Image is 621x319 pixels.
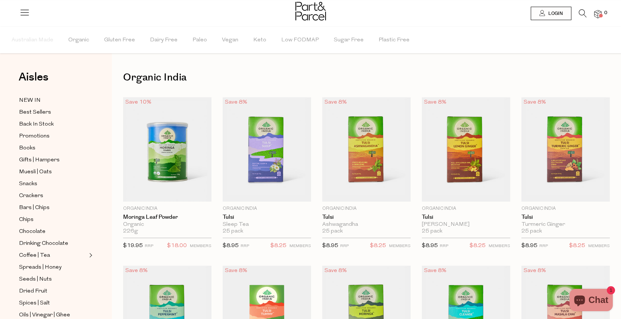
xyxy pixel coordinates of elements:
[123,69,610,86] h1: Organic India
[123,228,138,235] span: 226g
[223,97,250,107] div: Save 8%
[19,203,87,212] a: Bars | Chips
[546,10,563,17] span: Login
[602,10,609,16] span: 0
[19,132,50,141] span: Promotions
[12,27,53,53] span: Australian Made
[539,244,548,248] small: RRP
[440,244,448,248] small: RRP
[19,251,50,260] span: Coffee | Tea
[270,241,286,251] span: $8.25
[19,191,87,200] a: Crackers
[19,299,87,308] a: Spices | Salt
[19,155,87,165] a: Gifts | Hampers
[19,192,43,200] span: Crackers
[19,156,60,165] span: Gifts | Hampers
[569,241,585,251] span: $8.25
[470,241,486,251] span: $8.25
[19,239,87,248] a: Drinking Chocolate
[322,214,411,221] a: Tulsi
[123,243,143,249] span: $19.95
[19,120,54,129] span: Back In Stock
[19,69,48,85] span: Aisles
[322,221,411,228] div: Ashwagandha
[389,244,411,248] small: MEMBERS
[19,275,87,284] a: Seeds | Nuts
[531,7,571,20] a: Login
[19,72,48,90] a: Aisles
[19,299,50,308] span: Spices | Salt
[521,205,610,212] p: Organic India
[123,205,211,212] p: Organic India
[123,97,211,202] img: Moringa Leaf Powder
[281,27,319,53] span: Low FODMAP
[489,244,510,248] small: MEMBERS
[322,228,343,235] span: 25 pack
[340,244,349,248] small: RRP
[322,243,338,249] span: $8.95
[334,27,364,53] span: Sugar Free
[19,96,41,105] span: NEW IN
[123,214,211,221] a: Moringa Leaf Powder
[19,215,87,224] a: Chips
[19,275,52,284] span: Seeds | Nuts
[19,203,50,212] span: Bars | Chips
[190,244,211,248] small: MEMBERS
[422,205,510,212] p: Organic India
[68,27,89,53] span: Organic
[322,97,349,107] div: Save 8%
[521,221,610,228] div: Turmeric Ginger
[322,205,411,212] p: Organic India
[19,108,51,117] span: Best Sellers
[223,243,239,249] span: $8.95
[150,27,178,53] span: Dairy Free
[223,266,250,276] div: Save 8%
[19,132,87,141] a: Promotions
[19,287,47,296] span: Dried Fruit
[223,214,311,221] a: Tulsi
[253,27,266,53] span: Keto
[594,10,602,18] a: 0
[104,27,135,53] span: Gluten Free
[19,120,87,129] a: Back In Stock
[223,221,311,228] div: Sleep Tea
[167,241,187,251] span: $18.00
[192,27,207,53] span: Paleo
[19,143,87,153] a: Books
[223,228,243,235] span: 25 pack
[422,266,449,276] div: Save 8%
[322,266,349,276] div: Save 8%
[19,144,35,153] span: Books
[521,266,548,276] div: Save 8%
[223,97,311,202] img: Tulsi
[567,289,615,313] inbox-online-store-chat: Shopify online store chat
[19,251,87,260] a: Coffee | Tea
[19,108,87,117] a: Best Sellers
[19,239,68,248] span: Drinking Chocolate
[422,228,442,235] span: 25 pack
[521,97,548,107] div: Save 8%
[588,244,610,248] small: MEMBERS
[19,180,37,189] span: Snacks
[422,214,510,221] a: Tulsi
[87,251,92,260] button: Expand/Collapse Coffee | Tea
[422,97,449,107] div: Save 8%
[19,263,87,272] a: Spreads | Honey
[123,266,150,276] div: Save 8%
[19,96,87,105] a: NEW IN
[379,27,410,53] span: Plastic Free
[19,179,87,189] a: Snacks
[19,168,52,177] span: Muesli | Oats
[521,214,610,221] a: Tulsi
[422,243,438,249] span: $8.95
[521,228,542,235] span: 25 pack
[222,27,238,53] span: Vegan
[241,244,249,248] small: RRP
[145,244,153,248] small: RRP
[123,221,211,228] div: Organic
[123,97,154,107] div: Save 10%
[521,243,537,249] span: $8.95
[370,241,386,251] span: $8.25
[19,287,87,296] a: Dried Fruit
[422,97,510,202] img: Tulsi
